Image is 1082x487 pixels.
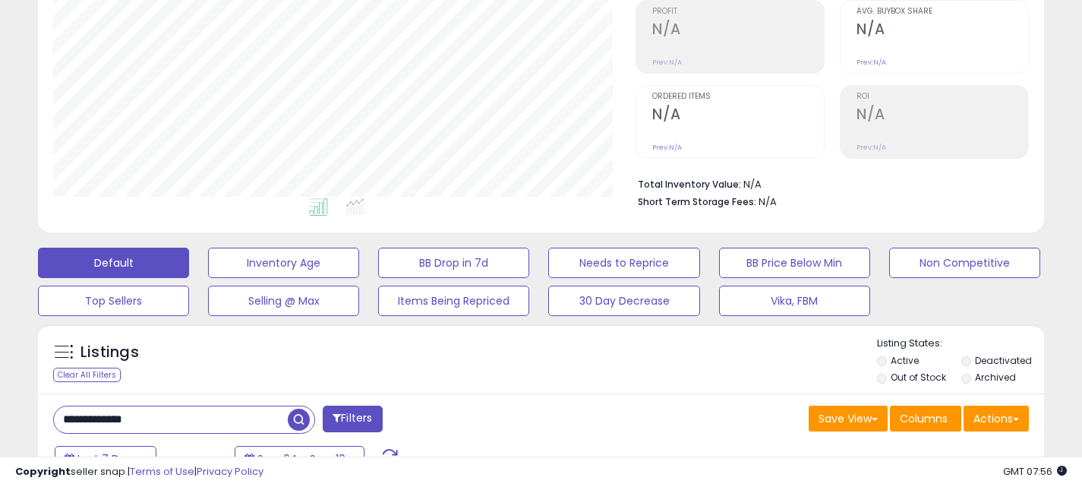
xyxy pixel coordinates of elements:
[15,464,71,479] strong: Copyright
[856,143,886,152] small: Prev: N/A
[890,406,961,432] button: Columns
[53,368,121,382] div: Clear All Filters
[235,446,364,472] button: Sep-04 - Sep-10
[877,337,1044,351] p: Listing States:
[197,464,263,479] a: Privacy Policy
[548,248,699,278] button: Needs to Reprice
[900,411,948,426] span: Columns
[759,194,777,209] span: N/A
[856,93,1028,101] span: ROI
[809,406,888,432] button: Save View
[38,286,189,316] button: Top Sellers
[208,286,359,316] button: Selling @ Max
[856,8,1028,16] span: Avg. Buybox Share
[891,354,919,367] label: Active
[652,8,824,16] span: Profit
[652,58,682,67] small: Prev: N/A
[378,248,529,278] button: BB Drop in 7d
[719,286,870,316] button: Vika, FBM
[856,21,1028,41] h2: N/A
[1003,464,1067,479] span: 2025-09-18 07:56 GMT
[208,248,359,278] button: Inventory Age
[889,248,1040,278] button: Non Competitive
[55,446,156,472] button: Last 7 Days
[975,354,1032,367] label: Deactivated
[638,174,1017,192] li: N/A
[856,106,1028,126] h2: N/A
[975,371,1016,384] label: Archived
[891,371,946,384] label: Out of Stock
[38,248,189,278] button: Default
[15,465,263,479] div: seller snap | |
[652,106,824,126] h2: N/A
[257,451,345,466] span: Sep-04 - Sep-10
[652,21,824,41] h2: N/A
[719,248,870,278] button: BB Price Below Min
[80,342,139,363] h5: Listings
[159,453,229,467] span: Compared to:
[856,58,886,67] small: Prev: N/A
[77,451,137,466] span: Last 7 Days
[964,406,1029,432] button: Actions
[378,286,529,316] button: Items Being Repriced
[652,143,682,152] small: Prev: N/A
[130,464,194,479] a: Terms of Use
[548,286,699,316] button: 30 Day Decrease
[652,93,824,101] span: Ordered Items
[638,195,756,208] b: Short Term Storage Fees:
[323,406,382,432] button: Filters
[638,178,741,191] b: Total Inventory Value:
